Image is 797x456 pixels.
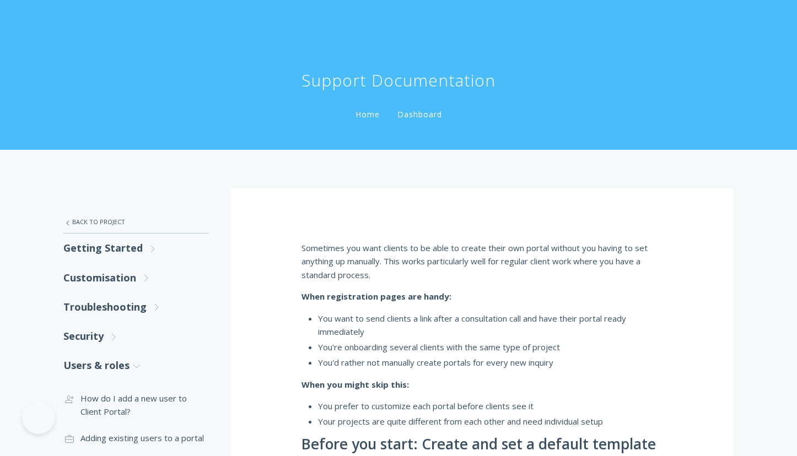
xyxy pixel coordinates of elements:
[63,385,209,425] a: How do I add a new user to Client Portal?
[301,436,663,453] h2: Before you start: Create and set a default template
[22,401,55,434] iframe: Toggle Customer Support
[353,109,382,120] a: Home
[301,241,663,281] p: Sometimes you want clients to be able to create their own portal without you having to set anythi...
[301,291,451,302] strong: When registration pages are handy:
[63,351,209,380] a: Users & roles
[301,379,409,390] strong: When you might skip this:
[63,263,209,292] a: Customisation
[318,415,663,428] li: Your projects are quite different from each other and need individual setup
[318,356,663,369] li: You'd rather not manually create portals for every new inquiry
[301,69,496,91] h1: Support Documentation
[63,234,209,263] a: Getting Started
[395,109,444,120] a: Dashboard
[318,340,663,354] li: You're onboarding several clients with the same type of project
[63,322,209,351] a: Security
[63,425,209,451] a: Adding existing users to a portal
[318,312,663,339] li: You want to send clients a link after a consultation call and have their portal ready immediately
[318,399,663,412] li: You prefer to customize each portal before clients see it
[63,210,209,234] a: Back to Project
[63,292,209,322] a: Troubleshooting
